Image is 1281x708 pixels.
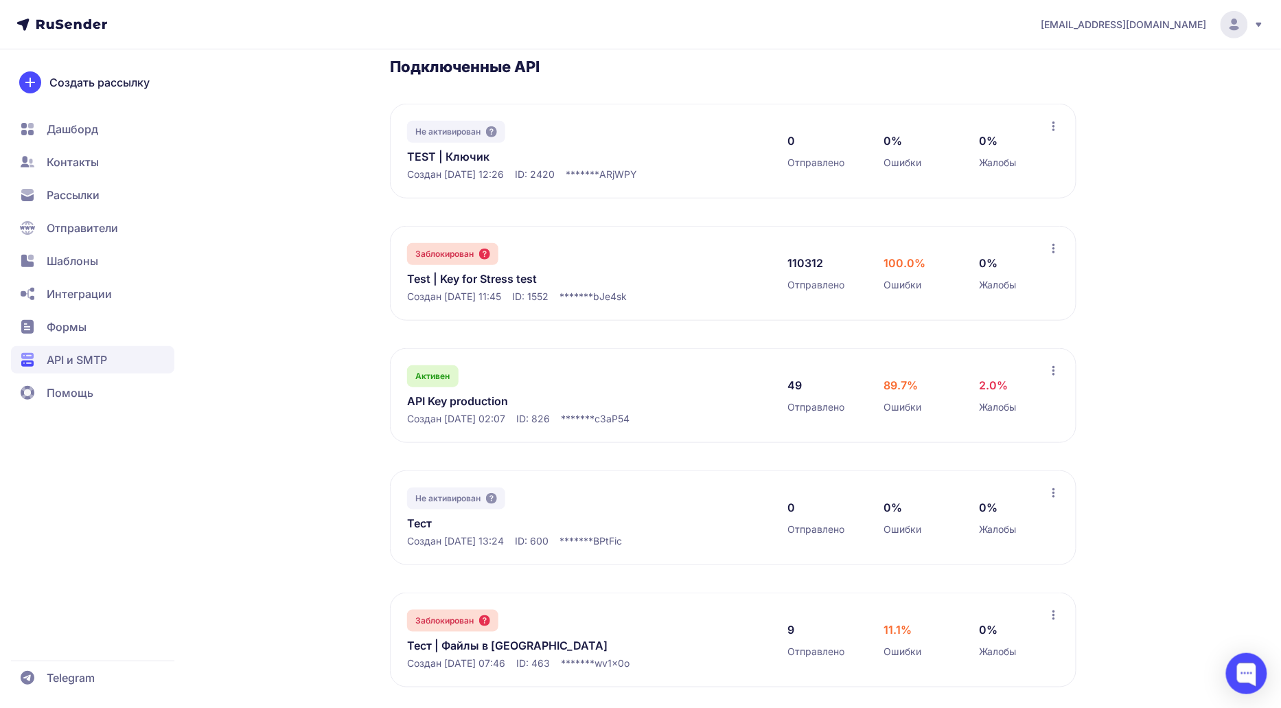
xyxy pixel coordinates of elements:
[415,249,474,260] span: Заблокирован
[884,255,925,271] span: 100.0%
[415,493,481,504] span: Не активирован
[47,670,95,686] span: Telegram
[47,220,118,236] span: Отправители
[884,645,921,659] span: Ошибки
[787,523,844,536] span: Отправлено
[47,319,86,335] span: Формы
[407,168,504,181] span: Создан [DATE] 12:26
[787,156,844,170] span: Отправлено
[787,400,844,414] span: Отправлено
[407,656,505,670] span: Создан [DATE] 07:46
[884,523,921,536] span: Ошибки
[407,290,501,304] span: Создан [DATE] 11:45
[407,271,689,287] a: Test | Key for Stress test
[47,121,98,137] span: Дашборд
[787,499,795,516] span: 0
[980,255,998,271] span: 0%
[884,133,902,149] span: 0%
[47,154,99,170] span: Контакты
[884,377,918,393] span: 89.7%
[415,126,481,137] span: Не активирован
[787,621,794,638] span: 9
[515,168,555,181] span: ID: 2420
[407,534,504,548] span: Создан [DATE] 13:24
[884,156,921,170] span: Ошибки
[47,253,98,269] span: Шаблоны
[390,57,1077,76] h3: Подключенные API
[516,412,550,426] span: ID: 826
[407,393,689,409] a: API Key production
[593,290,627,304] span: bJe4sk
[407,148,689,165] a: TEST | Ключик
[593,534,622,548] span: BPtFic
[516,656,550,670] span: ID: 463
[599,168,637,181] span: ARjWPY
[787,278,844,292] span: Отправлено
[47,385,93,401] span: Помощь
[407,515,689,532] a: Тест
[980,377,1008,393] span: 2.0%
[787,645,844,659] span: Отправлено
[980,523,1017,536] span: Жалобы
[595,656,630,670] span: wv1x0o
[47,187,100,203] span: Рассылки
[980,621,998,638] span: 0%
[1041,18,1207,32] span: [EMAIL_ADDRESS][DOMAIN_NAME]
[416,371,450,382] span: Активен
[515,534,549,548] span: ID: 600
[787,377,802,393] span: 49
[49,74,150,91] span: Создать рассылку
[884,400,921,414] span: Ошибки
[407,412,505,426] span: Создан [DATE] 02:07
[884,621,912,638] span: 11.1%
[980,400,1017,414] span: Жалобы
[980,645,1017,659] span: Жалобы
[595,412,630,426] span: c3aP54
[415,615,474,626] span: Заблокирован
[11,664,174,692] a: Telegram
[512,290,549,304] span: ID: 1552
[47,352,107,368] span: API и SMTP
[47,286,112,302] span: Интеграции
[980,278,1017,292] span: Жалобы
[980,133,998,149] span: 0%
[980,499,998,516] span: 0%
[884,499,902,516] span: 0%
[787,255,823,271] span: 110312
[884,278,921,292] span: Ошибки
[980,156,1017,170] span: Жалобы
[787,133,795,149] span: 0
[407,637,689,654] a: Тест | Файлы в [GEOGRAPHIC_DATA]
